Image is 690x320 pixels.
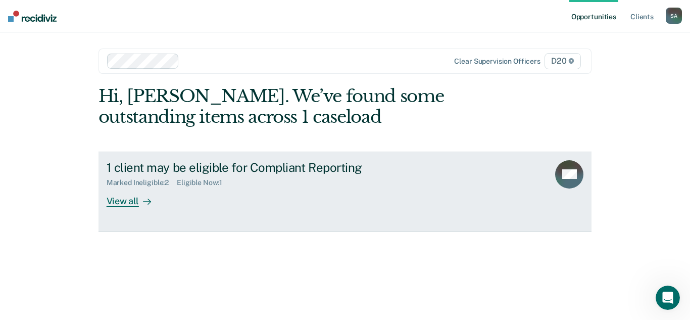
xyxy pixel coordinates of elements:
div: Marked Ineligible : 2 [107,178,177,187]
div: View all [107,187,163,207]
button: SA [666,8,682,24]
div: Eligible Now : 1 [177,178,230,187]
div: S A [666,8,682,24]
iframe: Intercom live chat [656,286,680,310]
div: Hi, [PERSON_NAME]. We’ve found some outstanding items across 1 caseload [98,86,493,127]
div: 1 client may be eligible for Compliant Reporting [107,160,461,175]
a: 1 client may be eligible for Compliant ReportingMarked Ineligible:2Eligible Now:1View all [98,152,592,232]
div: Clear supervision officers [454,57,540,66]
span: D20 [545,53,581,69]
img: Recidiviz [8,11,57,22]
